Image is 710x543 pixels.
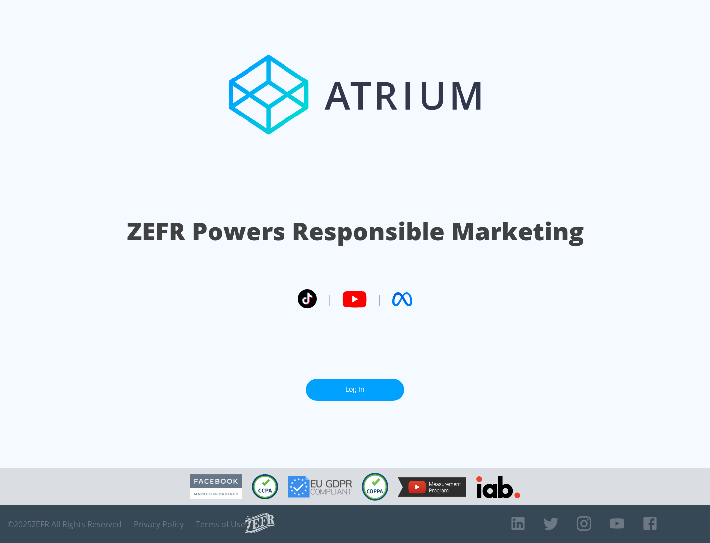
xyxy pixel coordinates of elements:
span: © 2025 ZEFR All Rights Reserved [7,519,122,529]
img: IAB [476,476,520,498]
a: Privacy Policy [134,519,184,529]
img: Facebook Marketing Partner [190,474,242,500]
img: GDPR Compliant [288,476,352,498]
img: CCPA Compliant [252,474,278,499]
h1: ZEFR Powers Responsible Marketing [127,214,584,248]
a: Terms of Use [196,519,245,529]
span: | [377,292,383,307]
a: Log In [306,379,404,401]
img: YouTube Measurement Program [398,477,466,497]
img: COPPA Compliant [362,473,388,501]
span: | [326,292,332,307]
